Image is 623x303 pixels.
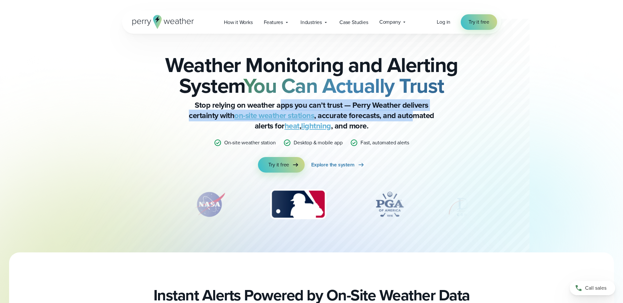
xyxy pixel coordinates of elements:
[243,70,444,101] strong: You Can Actually Trust
[187,188,233,221] img: NASA.svg
[334,16,374,29] a: Case Studies
[187,188,233,221] div: 2 of 12
[218,16,258,29] a: How it Works
[585,284,606,292] span: Call sales
[311,161,354,169] span: Explore the system
[364,188,416,221] div: 4 of 12
[437,18,450,26] a: Log in
[264,188,332,221] img: MLB.svg
[461,14,497,30] a: Try it free
[258,157,305,173] a: Try it free
[268,161,289,169] span: Try it free
[154,55,469,96] h2: Weather Monitoring and Alerting System
[264,18,283,26] span: Features
[182,100,441,131] p: Stop relying on weather apps you can’t trust — Perry Weather delivers certainty with , accurate f...
[234,110,314,121] a: on-site weather stations
[224,139,275,147] p: On-site weather station
[447,188,499,221] img: DPR-Construction.svg
[570,281,615,295] a: Call sales
[379,18,401,26] span: Company
[285,120,299,132] a: heat
[64,188,156,221] img: Turner-Construction_1.svg
[154,188,469,224] div: slideshow
[469,18,489,26] span: Try it free
[339,18,368,26] span: Case Studies
[294,139,342,147] p: Desktop & mobile app
[364,188,416,221] img: PGA.svg
[224,18,253,26] span: How it Works
[64,188,156,221] div: 1 of 12
[311,157,365,173] a: Explore the system
[447,188,499,221] div: 5 of 12
[264,188,332,221] div: 3 of 12
[300,18,322,26] span: Industries
[301,120,331,132] a: lightning
[360,139,409,147] p: Fast, automated alerts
